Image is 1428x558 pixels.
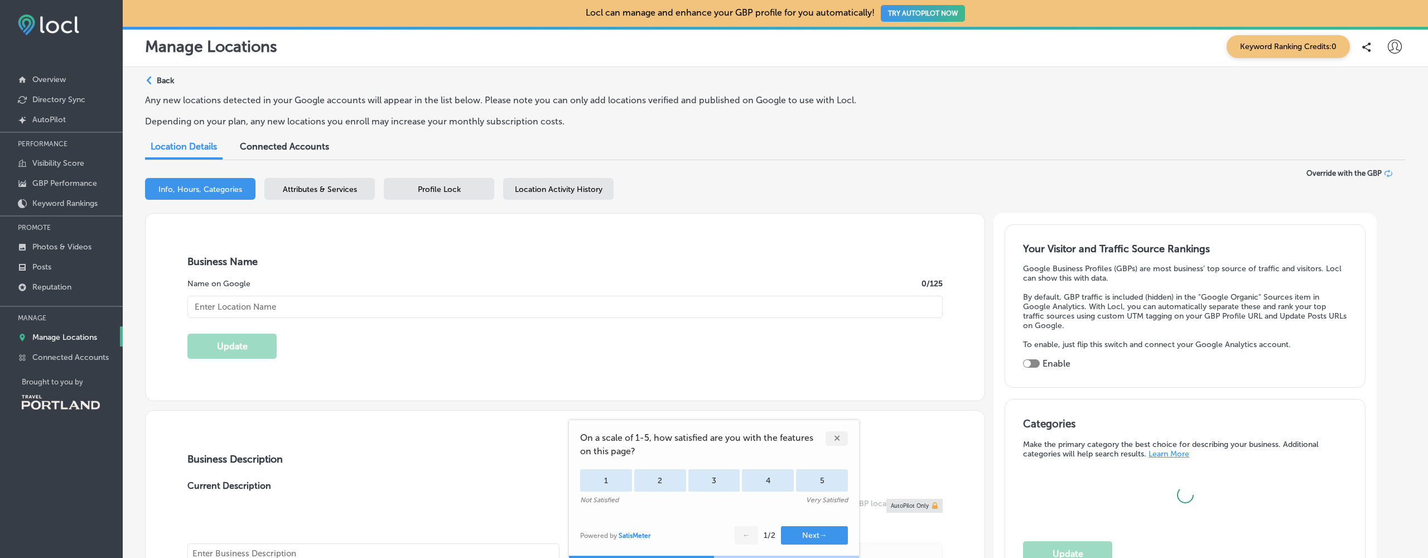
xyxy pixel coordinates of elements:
[145,116,964,127] p: Depending on your plan, any new locations you enroll may increase your monthly subscription costs.
[240,141,329,152] span: Connected Accounts
[922,279,943,288] label: 0 /125
[1043,358,1070,369] label: Enable
[881,5,965,22] button: TRY AUTOPILOT NOW
[32,262,51,272] p: Posts
[22,378,123,386] p: Brought to you by
[32,353,109,362] p: Connected Accounts
[283,185,357,194] span: Attributes & Services
[187,453,943,465] h3: Business Description
[806,496,848,504] div: Very Satisfied
[515,185,602,194] span: Location Activity History
[619,532,651,540] a: SatisMeter
[1023,440,1347,459] p: Make the primary category the best choice for describing your business. Additional categories wil...
[796,469,848,492] div: 5
[1149,449,1189,459] a: Learn More
[580,532,651,540] div: Powered by
[580,496,619,504] div: Not Satisfied
[158,185,242,194] span: Info, Hours, Categories
[32,199,98,208] p: Keyword Rankings
[145,95,964,105] p: Any new locations detected in your Google accounts will appear in the list below. Please note you...
[764,531,775,540] div: 1 / 2
[742,469,794,492] div: 4
[1306,169,1382,177] span: Override with the GBP
[418,185,461,194] span: Profile Lock
[1023,264,1347,283] p: Google Business Profiles (GBPs) are most business' top source of traffic and visitors. Locl can s...
[187,256,943,268] h3: Business Name
[634,469,686,492] div: 2
[187,334,277,359] button: Update
[32,158,84,168] p: Visibility Score
[1023,243,1347,255] h3: Your Visitor and Traffic Source Rankings
[187,296,943,318] input: Enter Location Name
[32,115,66,124] p: AutoPilot
[32,333,97,342] p: Manage Locations
[32,179,97,188] p: GBP Performance
[157,76,174,85] p: Back
[32,282,71,292] p: Reputation
[1023,292,1347,330] p: By default, GBP traffic is included (hidden) in the "Google Organic" Sources item in Google Analy...
[18,15,79,35] img: fda3e92497d09a02dc62c9cd864e3231.png
[32,242,91,252] p: Photos & Videos
[1023,417,1347,434] h3: Categories
[151,141,217,152] span: Location Details
[735,526,758,545] button: ←
[580,469,632,492] div: 1
[688,469,740,492] div: 3
[580,431,826,458] span: On a scale of 1-5, how satisfied are you with the features on this page?
[32,95,85,104] p: Directory Sync
[187,480,271,543] label: Current Description
[187,279,250,288] label: Name on Google
[32,75,66,84] p: Overview
[22,395,100,410] img: Travel Portland
[781,526,848,545] button: Next→
[826,431,848,446] div: ✕
[145,37,277,56] p: Manage Locations
[1227,35,1350,58] span: Keyword Ranking Credits: 0
[1023,340,1347,349] p: To enable, just flip this switch and connect your Google Analytics account.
